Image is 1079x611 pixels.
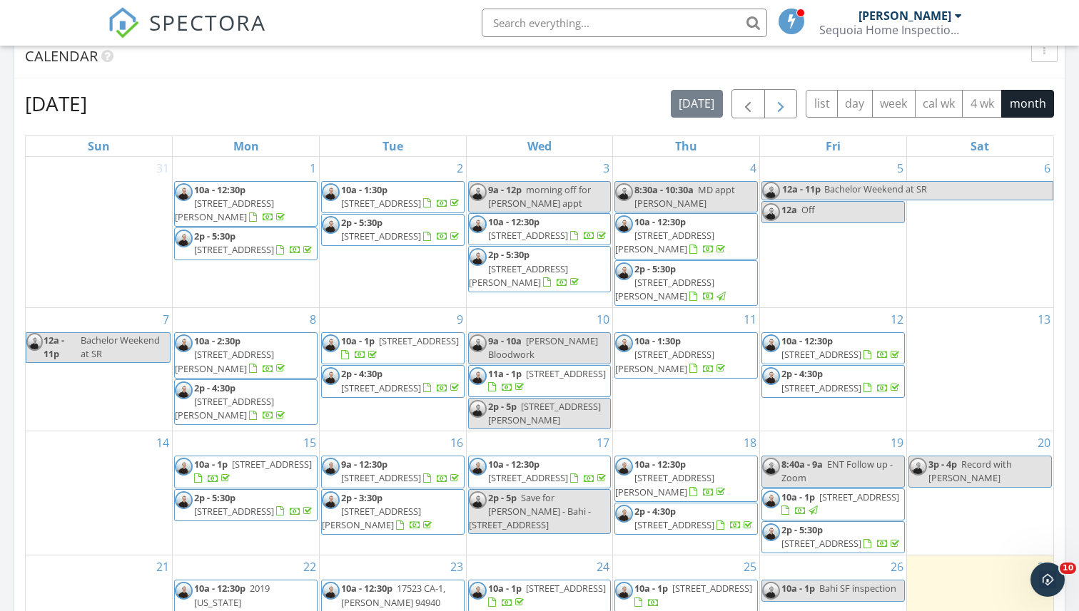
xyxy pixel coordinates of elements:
a: 10a - 1p [STREET_ADDRESS] [488,582,606,608]
a: 2p - 5:30p [STREET_ADDRESS][PERSON_NAME] [615,262,728,302]
a: Go to September 9, 2025 [454,308,466,331]
td: Go to September 19, 2025 [760,431,907,555]
td: Go to September 1, 2025 [173,157,320,308]
a: 10a - 1p [STREET_ADDRESS] [761,488,905,520]
a: Go to September 25, 2025 [741,555,759,578]
img: fabad8ee060b48d3b9899be0432d058e.jpg [762,334,780,352]
span: 2p - 4:30p [634,505,676,518]
span: Bachelor Weekend at SR [824,183,927,195]
img: fabad8ee060b48d3b9899be0432d058e.jpg [469,458,487,476]
a: 10a - 1:30p [STREET_ADDRESS][PERSON_NAME] [614,332,758,379]
img: fabad8ee060b48d3b9899be0432d058e.jpg [175,491,193,509]
a: Go to September 11, 2025 [741,308,759,331]
td: Go to September 20, 2025 [906,431,1053,555]
button: Previous month [731,89,765,118]
a: Tuesday [380,136,406,156]
a: Go to September 27, 2025 [1035,555,1053,578]
a: Go to September 17, 2025 [594,431,612,454]
span: 10a - 1p [341,334,375,347]
span: 10a - 1:30p [341,183,387,196]
a: 2p - 4:30p [STREET_ADDRESS] [634,505,755,531]
span: 2p - 4:30p [781,367,823,380]
span: [STREET_ADDRESS] [488,229,568,242]
span: [STREET_ADDRESS][PERSON_NAME] [175,348,274,374]
span: 2p - 5:30p [341,216,383,229]
td: Go to September 3, 2025 [466,157,613,308]
img: fabad8ee060b48d3b9899be0432d058e.jpg [909,458,927,476]
button: Next month [764,89,798,118]
img: fabad8ee060b48d3b9899be0432d058e.jpg [322,216,340,234]
img: The Best Home Inspection Software - Spectora [108,7,139,38]
a: 2p - 5:30p [STREET_ADDRESS] [341,216,462,242]
span: 2p - 3:30p [341,491,383,504]
span: 2p - 4:30p [341,367,383,380]
img: fabad8ee060b48d3b9899be0432d058e.jpg [615,334,633,352]
span: 10a - 1p [781,582,815,595]
img: fabad8ee060b48d3b9899be0432d058e.jpg [322,491,340,509]
span: [STREET_ADDRESS] [341,471,421,484]
span: Bachelor Weekend at SR [81,334,160,360]
span: Bahi SF inspection [819,582,896,595]
span: 12a - 11p [781,182,821,200]
a: Go to August 31, 2025 [153,157,172,180]
a: 10a - 12:30p [STREET_ADDRESS] [468,456,612,488]
span: 10a - 1p [634,582,668,595]
span: 10a - 1p [194,458,228,471]
img: fabad8ee060b48d3b9899be0432d058e.jpg [175,230,193,247]
td: Go to September 2, 2025 [319,157,466,308]
span: [STREET_ADDRESS][PERSON_NAME] [615,229,714,255]
img: fabad8ee060b48d3b9899be0432d058e.jpg [762,182,780,200]
td: Go to September 9, 2025 [319,308,466,431]
a: 2p - 4:30p [STREET_ADDRESS] [321,365,465,397]
td: Go to September 7, 2025 [26,308,173,431]
span: 10a - 12:30p [488,215,539,228]
a: Go to September 6, 2025 [1041,157,1053,180]
button: day [837,90,873,118]
td: Go to September 6, 2025 [906,157,1053,308]
a: 10a - 12:30p [STREET_ADDRESS] [468,213,612,245]
td: Go to September 13, 2025 [906,308,1053,431]
span: 2p - 5:30p [781,523,823,536]
span: 10a - 12:30p [634,215,686,228]
a: Friday [823,136,844,156]
a: 2p - 4:30p [STREET_ADDRESS] [341,367,462,394]
span: [STREET_ADDRESS] [194,243,274,256]
span: 8:30a - 10:30a [634,183,694,196]
img: fabad8ee060b48d3b9899be0432d058e.jpg [175,183,193,201]
button: [DATE] [671,90,723,118]
a: 10a - 1:30p [STREET_ADDRESS][PERSON_NAME] [615,334,728,374]
span: morning off for [PERSON_NAME] appt [488,183,591,210]
a: 2p - 3:30p [STREET_ADDRESS][PERSON_NAME] [321,489,465,535]
span: 2p - 5p [488,400,517,413]
a: 2p - 4:30p [STREET_ADDRESS] [781,367,902,394]
a: Go to September 2, 2025 [454,157,466,180]
a: 2p - 5:30p [STREET_ADDRESS][PERSON_NAME] [614,260,758,307]
a: Go to September 5, 2025 [894,157,906,180]
button: 4 wk [962,90,1002,118]
a: 2p - 5:30p [STREET_ADDRESS] [781,523,902,550]
td: Go to August 31, 2025 [26,157,173,308]
button: week [872,90,916,118]
span: 2p - 5:30p [488,248,530,261]
span: Off [801,203,815,216]
img: fabad8ee060b48d3b9899be0432d058e.jpg [322,458,340,476]
a: Go to September 8, 2025 [307,308,319,331]
span: 9a - 12:30p [341,458,387,471]
img: fabad8ee060b48d3b9899be0432d058e.jpg [469,334,487,352]
img: fabad8ee060b48d3b9899be0432d058e.jpg [175,334,193,352]
a: 10a - 1p [STREET_ADDRESS] [341,334,459,361]
img: fabad8ee060b48d3b9899be0432d058e.jpg [615,262,633,280]
span: [STREET_ADDRESS] [194,505,274,518]
a: SPECTORA [108,19,266,49]
span: Record with [PERSON_NAME] [928,458,1012,484]
span: 10 [1060,563,1076,574]
a: 2p - 4:30p [STREET_ADDRESS] [761,365,905,397]
a: 2p - 5:30p [STREET_ADDRESS] [174,227,318,260]
a: Go to September 14, 2025 [153,431,172,454]
a: Monday [231,136,262,156]
span: 12a - 11p [43,333,78,361]
span: [STREET_ADDRESS] [781,537,861,550]
td: Go to September 18, 2025 [613,431,760,555]
a: 9a - 12:30p [STREET_ADDRESS] [341,458,462,484]
img: fabad8ee060b48d3b9899be0432d058e.jpg [615,183,633,201]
